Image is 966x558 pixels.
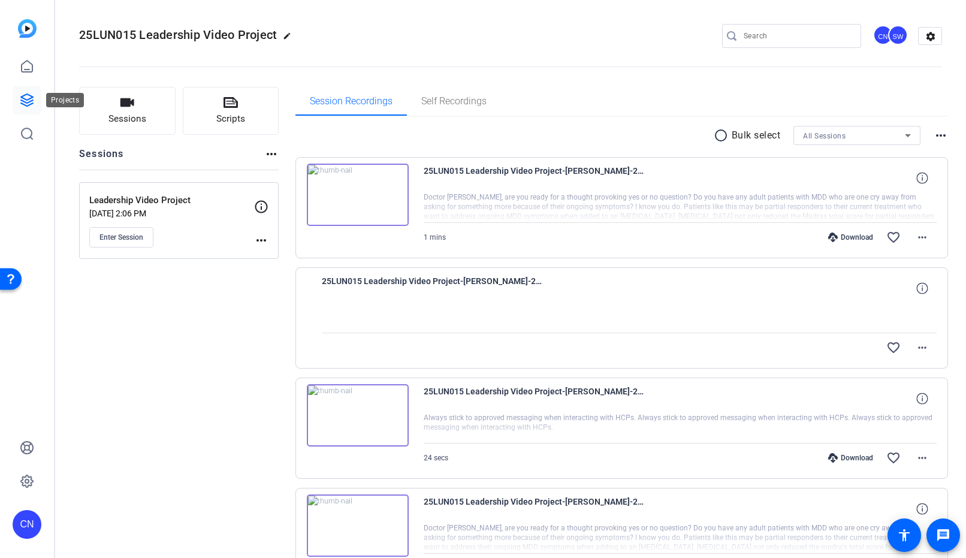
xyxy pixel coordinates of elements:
span: Sessions [108,112,146,126]
mat-icon: message [936,528,950,542]
mat-icon: more_horiz [934,128,948,143]
mat-icon: more_horiz [915,451,929,465]
h2: Sessions [79,147,124,170]
span: 25LUN015 Leadership Video Project [79,28,277,42]
mat-icon: favorite_border [886,340,901,355]
mat-icon: radio_button_unchecked [714,128,732,143]
p: Bulk select [732,128,781,143]
mat-icon: more_horiz [264,147,279,161]
img: blue-gradient.svg [18,19,37,38]
mat-icon: settings [919,28,943,46]
mat-icon: more_horiz [915,230,929,245]
button: Sessions [79,87,176,135]
span: 24 secs [424,454,448,462]
div: SW [888,25,908,45]
p: [DATE] 2:06 PM [89,209,254,218]
span: Enter Session [99,233,143,242]
div: CN [13,510,41,539]
img: thumb-nail [307,494,409,557]
span: Session Recordings [310,96,393,106]
mat-icon: favorite_border [886,451,901,465]
ngx-avatar: Cameron Noel [873,25,894,46]
button: Enter Session [89,227,153,248]
mat-icon: edit [283,32,297,46]
mat-icon: accessibility [897,528,911,542]
span: 25LUN015 Leadership Video Project-[PERSON_NAME]-2025-08-21-15-18-25-301-0 [322,274,544,303]
span: Scripts [216,112,245,126]
mat-icon: more_horiz [254,233,268,248]
div: Download [822,453,879,463]
mat-icon: more_horiz [915,340,929,355]
span: 25LUN015 Leadership Video Project-[PERSON_NAME]-2025-08-21-15-18-55-289-0 [424,164,645,192]
span: 25LUN015 Leadership Video Project-[PERSON_NAME]-2025-08-21-15-14-21-533-0 [424,384,645,413]
button: Scripts [183,87,279,135]
img: thumb-nail [307,384,409,447]
p: Leadership Video Project [89,194,254,207]
span: 1 mins [424,233,446,242]
img: thumb-nail [307,164,409,226]
span: All Sessions [803,132,846,140]
span: Self Recordings [421,96,487,106]
span: 25LUN015 Leadership Video Project-[PERSON_NAME]-2025-08-21-15-11-29-613-0 [424,494,645,523]
input: Search [744,29,852,43]
div: Download [822,233,879,242]
div: Projects [46,93,84,107]
div: CN [873,25,893,45]
mat-icon: favorite_border [886,230,901,245]
ngx-avatar: Steve Welch [888,25,909,46]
